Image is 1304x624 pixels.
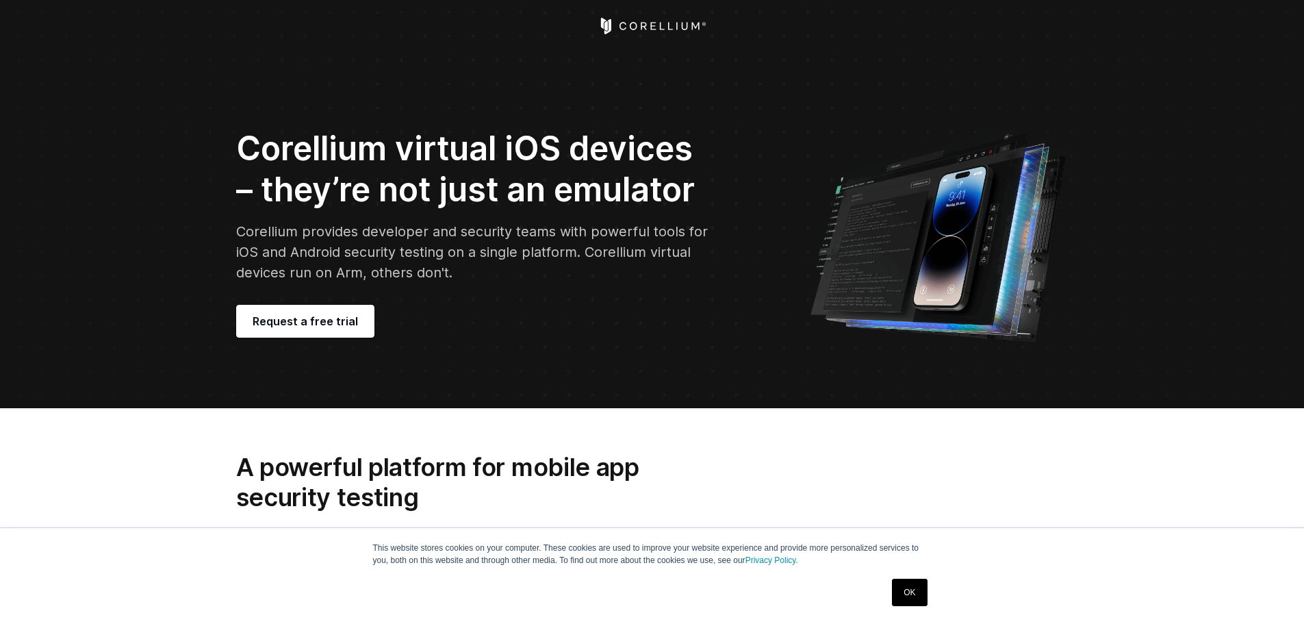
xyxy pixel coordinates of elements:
p: Corellium provides developer and security teams with powerful tools for iOS and Android security ... [236,221,714,283]
a: Request a free trial [236,305,374,338]
h2: Corellium virtual iOS devices – they’re not just an emulator [236,128,714,210]
a: Corellium Home [598,18,706,34]
a: Privacy Policy. [745,556,798,565]
img: Corellium UI [809,123,1069,342]
p: This website stores cookies on your computer. These cookies are used to improve your website expe... [373,542,932,566]
h2: A powerful platform for mobile app security testing [236,452,703,513]
a: OK [892,579,927,606]
span: Request a free trial [253,313,358,329]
